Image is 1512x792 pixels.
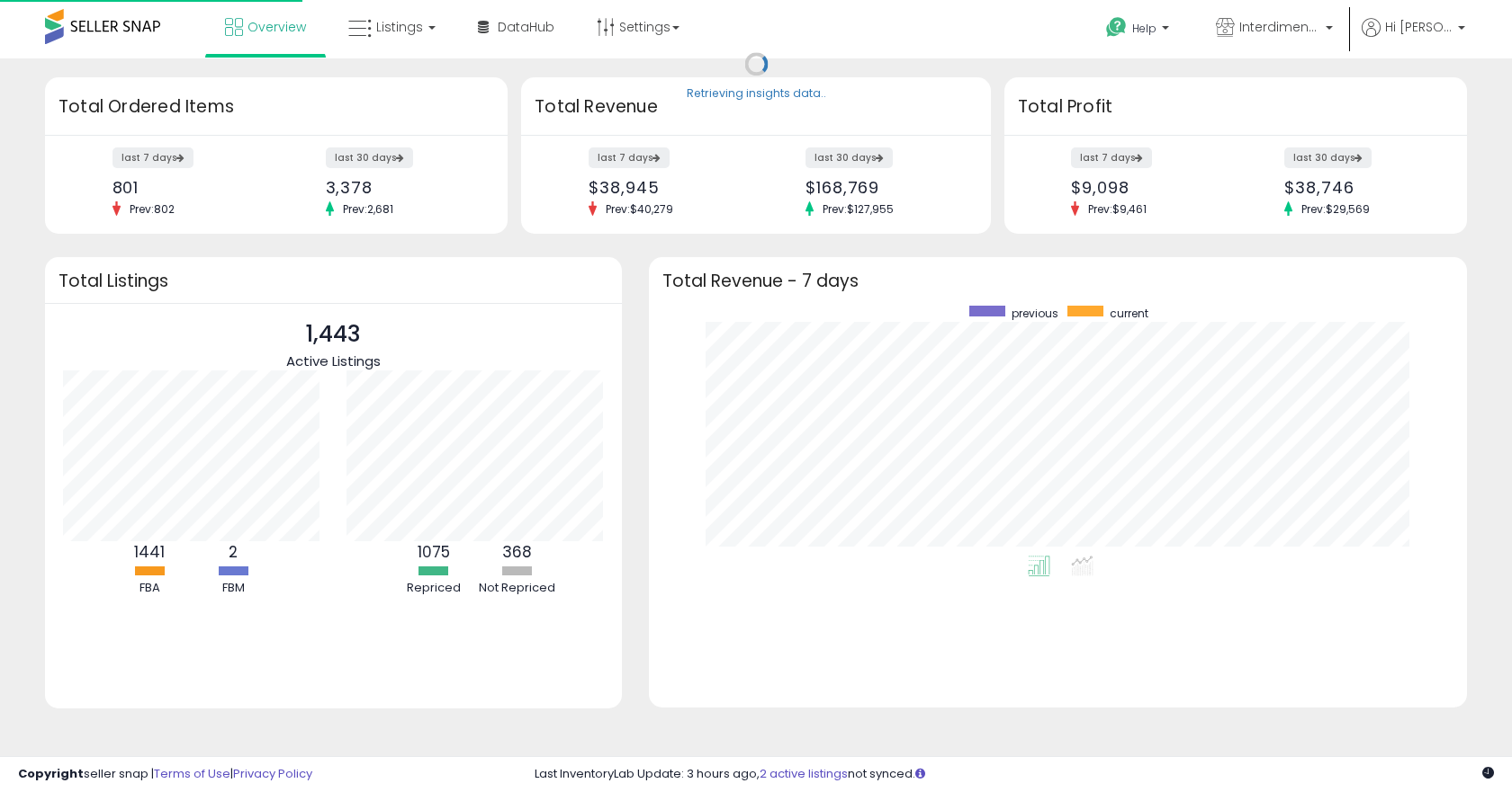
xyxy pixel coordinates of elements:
[498,18,554,36] span: DataHub
[112,147,193,168] label: last 7 days
[662,274,1453,288] h3: Total Revenue - 7 days
[1079,201,1156,217] span: Prev: $9,461
[589,147,670,168] label: last 7 days
[326,178,477,197] div: 3,378
[597,201,682,217] span: Prev: $40,279
[154,765,230,782] a: Terms of Use
[1092,3,1187,58] a: Help
[915,768,925,779] i: Click here to read more about un-synced listings.
[109,580,190,597] div: FBA
[1012,306,1058,321] span: previous
[477,580,558,597] div: Not Repriced
[535,94,977,120] h3: Total Revenue
[18,765,84,782] strong: Copyright
[1071,147,1152,168] label: last 7 days
[502,541,532,563] b: 368
[121,201,184,217] span: Prev: 802
[112,178,264,197] div: 801
[1284,178,1435,197] div: $38,746
[1292,201,1379,217] span: Prev: $29,569
[1284,147,1372,168] label: last 30 days
[18,766,312,783] div: seller snap | |
[247,18,306,36] span: Overview
[814,201,903,217] span: Prev: $127,955
[193,580,274,597] div: FBM
[589,178,742,197] div: $38,945
[687,86,826,102] div: Retrieving insights data..
[1071,178,1222,197] div: $9,098
[376,18,423,36] span: Listings
[58,94,494,120] h3: Total Ordered Items
[535,766,1494,783] div: Last InventoryLab Update: 3 hours ago, not synced.
[286,317,381,352] p: 1,443
[1110,306,1148,321] span: current
[760,765,848,782] a: 2 active listings
[1239,18,1320,36] span: Interdimensional Sales
[1105,16,1128,39] i: Get Help
[393,580,474,597] div: Repriced
[233,765,312,782] a: Privacy Policy
[1132,21,1156,36] span: Help
[1362,18,1465,58] a: Hi [PERSON_NAME]
[418,541,450,563] b: 1075
[286,352,381,370] span: Active Listings
[334,201,402,217] span: Prev: 2,681
[58,274,608,288] h3: Total Listings
[229,541,238,563] b: 2
[805,178,959,197] div: $168,769
[805,147,893,168] label: last 30 days
[134,541,165,563] b: 1441
[326,147,413,168] label: last 30 days
[1385,18,1453,36] span: Hi [PERSON_NAME]
[1018,94,1453,120] h3: Total Profit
